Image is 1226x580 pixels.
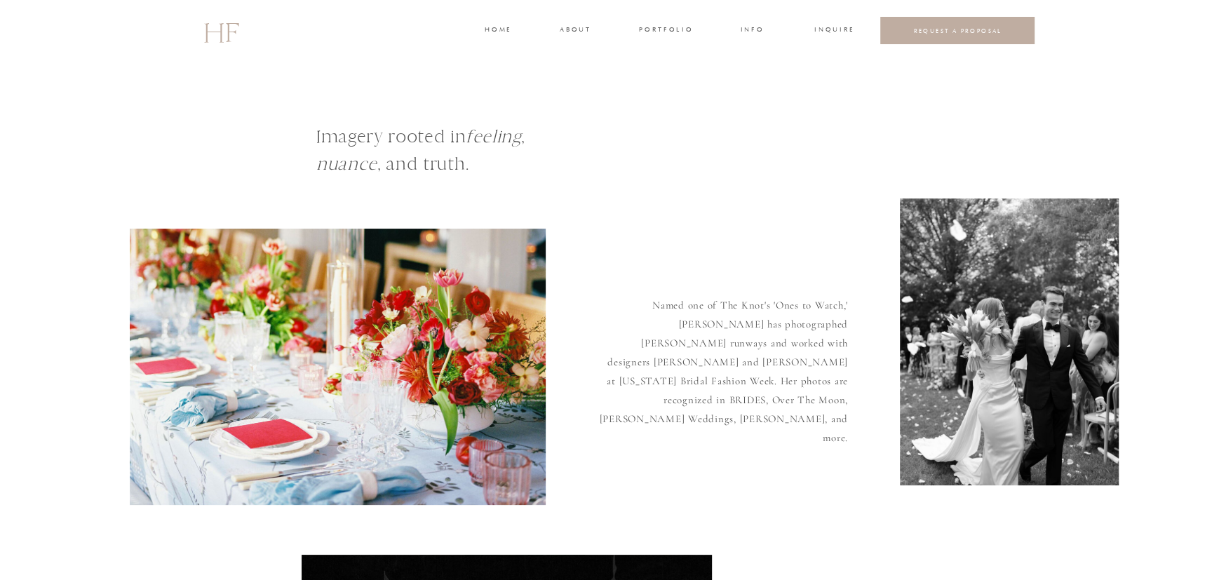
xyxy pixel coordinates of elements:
[236,72,990,114] p: [PERSON_NAME] is a Destination Fine Art Film Wedding Photographer based in the Southeast, serving...
[739,25,765,37] a: INFO
[814,25,852,37] a: INQUIRE
[485,25,511,37] a: home
[598,296,848,440] p: Named one of The Knot's 'Ones to Watch,' [PERSON_NAME] has photographed [PERSON_NAME] runways and...
[316,123,695,206] h1: Imagery rooted in , , and truth.
[203,11,238,51] a: HF
[891,27,1024,34] a: REQUEST A PROPOSAL
[639,25,692,37] a: portfolio
[466,126,521,147] i: feeling
[316,153,377,175] i: nuance
[560,25,589,37] a: about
